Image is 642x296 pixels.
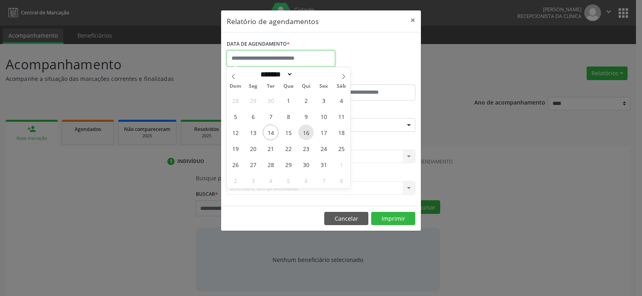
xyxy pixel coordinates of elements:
span: Novembro 3, 2025 [245,173,261,188]
button: Close [405,10,421,30]
label: DATA DE AGENDAMENTO [227,38,290,50]
span: Seg [244,84,262,89]
span: Outubro 6, 2025 [245,109,261,124]
span: Outubro 8, 2025 [280,109,296,124]
span: Ter [262,84,280,89]
button: Imprimir [371,212,415,226]
span: Outubro 13, 2025 [245,125,261,140]
span: Novembro 6, 2025 [298,173,314,188]
span: Novembro 7, 2025 [316,173,331,188]
input: Year [293,70,319,79]
span: Outubro 14, 2025 [263,125,278,140]
span: Outubro 5, 2025 [228,109,243,124]
span: Novembro 5, 2025 [280,173,296,188]
span: Outubro 12, 2025 [228,125,243,140]
span: Outubro 11, 2025 [333,109,349,124]
span: Setembro 28, 2025 [228,93,243,108]
span: Dom [227,84,244,89]
span: Outubro 26, 2025 [228,157,243,172]
span: Outubro 16, 2025 [298,125,314,140]
span: Novembro 4, 2025 [263,173,278,188]
span: Outubro 28, 2025 [263,157,278,172]
span: Qua [280,84,297,89]
span: Outubro 17, 2025 [316,125,331,140]
span: Qui [297,84,315,89]
span: Outubro 19, 2025 [228,141,243,156]
span: Outubro 18, 2025 [333,125,349,140]
span: Outubro 24, 2025 [316,141,331,156]
span: Outubro 7, 2025 [263,109,278,124]
span: Outubro 30, 2025 [298,157,314,172]
span: Novembro 1, 2025 [333,157,349,172]
span: Outubro 3, 2025 [316,93,331,108]
label: ATÉ [323,72,415,85]
span: Novembro 2, 2025 [228,173,243,188]
span: Outubro 31, 2025 [316,157,331,172]
span: Outubro 29, 2025 [280,157,296,172]
span: Outubro 1, 2025 [280,93,296,108]
span: Outubro 15, 2025 [280,125,296,140]
span: Outubro 10, 2025 [316,109,331,124]
span: Outubro 20, 2025 [245,141,261,156]
span: Outubro 23, 2025 [298,141,314,156]
span: Outubro 9, 2025 [298,109,314,124]
span: Setembro 30, 2025 [263,93,278,108]
span: Sex [315,84,333,89]
span: Outubro 21, 2025 [263,141,278,156]
span: Outubro 27, 2025 [245,157,261,172]
button: Cancelar [324,212,368,226]
select: Month [258,70,293,79]
span: Outubro 2, 2025 [298,93,314,108]
span: Outubro 25, 2025 [333,141,349,156]
span: Outubro 4, 2025 [333,93,349,108]
h5: Relatório de agendamentos [227,16,319,26]
span: Setembro 29, 2025 [245,93,261,108]
span: Outubro 22, 2025 [280,141,296,156]
span: Sáb [333,84,350,89]
span: Novembro 8, 2025 [333,173,349,188]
